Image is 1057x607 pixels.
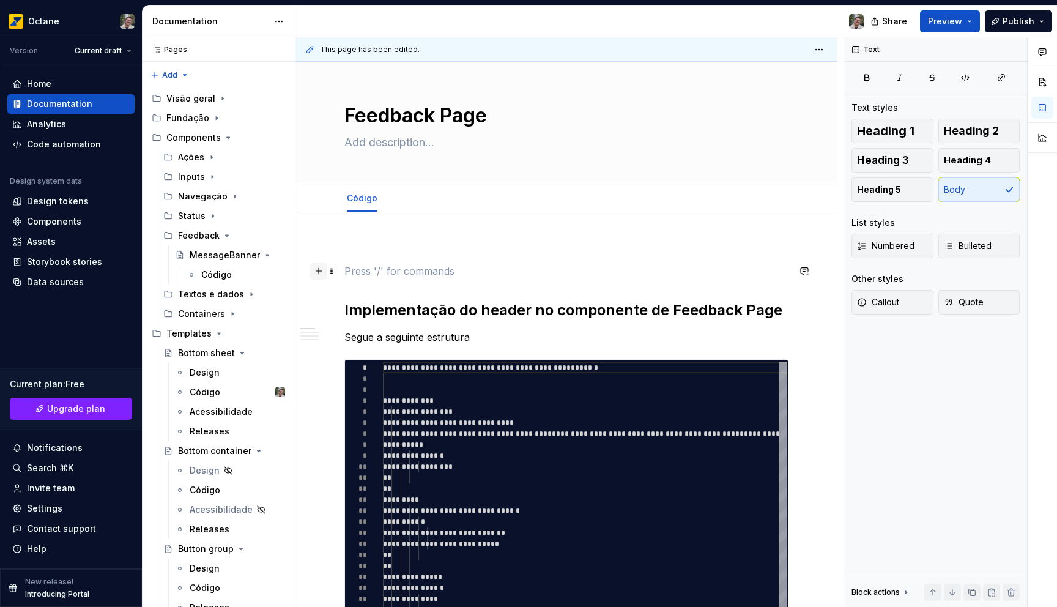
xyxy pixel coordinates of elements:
[158,304,290,324] div: Containers
[7,499,135,518] a: Settings
[178,210,206,222] div: Status
[190,484,220,496] div: Código
[147,128,290,147] div: Components
[864,10,915,32] button: Share
[342,101,786,130] textarea: Feedback Page
[190,425,229,438] div: Releases
[27,195,89,207] div: Design tokens
[158,285,290,304] div: Textos e dados
[190,582,220,594] div: Código
[7,114,135,134] a: Analytics
[178,543,234,555] div: Button group
[851,148,933,173] button: Heading 3
[10,176,82,186] div: Design system data
[178,445,251,457] div: Bottom container
[170,559,290,578] a: Design
[27,442,83,454] div: Notifications
[27,502,62,515] div: Settings
[851,587,900,597] div: Block actions
[166,132,221,144] div: Components
[170,461,290,480] a: Design
[158,167,290,187] div: Inputs
[7,94,135,114] a: Documentation
[190,249,260,261] div: MessageBanner
[190,504,253,516] div: Acessibilidade
[7,74,135,94] a: Home
[190,523,229,535] div: Releases
[158,187,290,206] div: Navegação
[320,45,420,54] span: This page has been edited.
[9,14,23,29] img: e8093afa-4b23-4413-bf51-00cde92dbd3f.png
[2,8,139,34] button: OctaneTiago
[7,135,135,154] a: Code automation
[938,148,1020,173] button: Heading 4
[147,108,290,128] div: Fundação
[170,402,290,422] a: Acessibilidade
[27,256,102,268] div: Storybook stories
[147,89,290,108] div: Visão geral
[985,10,1052,32] button: Publish
[7,192,135,211] a: Design tokens
[158,343,290,363] a: Bottom sheet
[170,480,290,500] a: Código
[344,300,788,320] h2: Implementação do header no componente de Feedback Page
[190,367,220,379] div: Design
[27,276,84,288] div: Data sources
[158,539,290,559] a: Button group
[27,523,96,535] div: Contact support
[857,154,909,166] span: Heading 3
[851,584,911,601] div: Block actions
[7,458,135,478] button: Search ⌘K
[25,577,73,587] p: New release!
[27,543,46,555] div: Help
[201,269,232,281] div: Código
[857,240,914,252] span: Numbered
[27,98,92,110] div: Documentation
[882,15,907,28] span: Share
[166,92,215,105] div: Visão geral
[47,403,105,415] span: Upgrade plan
[190,464,220,477] div: Design
[851,217,895,229] div: List styles
[944,154,991,166] span: Heading 4
[851,290,933,315] button: Callout
[190,406,253,418] div: Acessibilidade
[342,185,382,210] div: Código
[851,234,933,258] button: Numbered
[1003,15,1034,28] span: Publish
[120,14,135,29] img: Tiago
[10,46,38,56] div: Version
[857,184,901,196] span: Heading 5
[27,482,75,494] div: Invite team
[938,234,1020,258] button: Bulleted
[170,500,290,519] a: Acessibilidade
[849,14,864,29] img: Tiago
[347,193,377,203] a: Código
[147,45,187,54] div: Pages
[158,226,290,245] div: Feedback
[190,562,220,575] div: Design
[170,245,290,265] a: MessageBanner
[158,206,290,226] div: Status
[69,42,137,59] button: Current draft
[27,462,73,474] div: Search ⌘K
[178,190,228,203] div: Navegação
[7,272,135,292] a: Data sources
[938,119,1020,143] button: Heading 2
[857,296,899,308] span: Callout
[27,78,51,90] div: Home
[170,519,290,539] a: Releases
[178,288,244,300] div: Textos e dados
[938,290,1020,315] button: Quote
[27,118,66,130] div: Analytics
[851,273,903,285] div: Other styles
[944,296,984,308] span: Quote
[147,67,193,84] button: Add
[275,387,285,397] img: Tiago
[10,398,132,420] a: Upgrade plan
[182,265,290,285] a: Código
[25,589,89,599] p: Introducing Portal
[851,177,933,202] button: Heading 5
[178,151,204,163] div: Ações
[27,138,101,151] div: Code automation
